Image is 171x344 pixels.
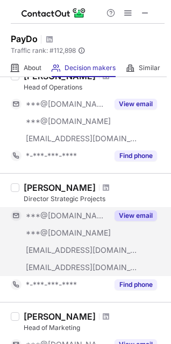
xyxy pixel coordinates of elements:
span: [EMAIL_ADDRESS][DOMAIN_NAME] [26,263,138,272]
span: Traffic rank: # 112,898 [11,47,76,54]
button: Reveal Button [115,150,157,161]
span: Decision makers [65,64,116,72]
div: Director Strategic Projects [24,194,165,204]
span: [EMAIL_ADDRESS][DOMAIN_NAME] [26,134,138,143]
img: ContactOut v5.3.10 [22,6,86,19]
span: ***@[DOMAIN_NAME] [26,116,111,126]
button: Reveal Button [115,279,157,290]
div: [PERSON_NAME] [24,311,96,322]
span: Similar [139,64,160,72]
h1: PayDo [11,32,38,45]
span: ***@[DOMAIN_NAME] [26,99,108,109]
div: [PERSON_NAME] [24,182,96,193]
span: ***@[DOMAIN_NAME] [26,228,111,238]
button: Reveal Button [115,210,157,221]
span: ***@[DOMAIN_NAME] [26,211,108,221]
div: Head of Marketing [24,323,165,333]
button: Reveal Button [115,99,157,109]
span: About [24,64,41,72]
span: [EMAIL_ADDRESS][DOMAIN_NAME] [26,245,138,255]
div: Head of Operations [24,82,165,92]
